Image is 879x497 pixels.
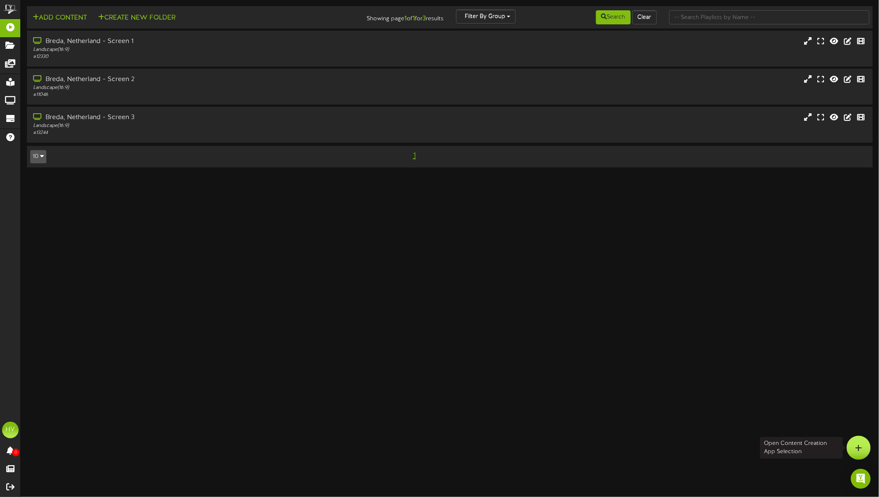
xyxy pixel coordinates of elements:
[33,122,373,129] div: Landscape ( 16:9 )
[2,422,19,438] div: HV
[33,84,373,91] div: Landscape ( 16:9 )
[33,37,373,46] div: Breda, Netherland - Screen 1
[33,53,373,60] div: # 12330
[33,91,373,98] div: # 11046
[411,151,418,160] span: 1
[30,150,46,163] button: 10
[456,10,516,24] button: Filter By Group
[404,15,407,22] strong: 1
[30,13,89,23] button: Add Content
[851,469,871,489] div: Open Intercom Messenger
[12,449,19,456] span: 0
[308,10,450,24] div: Showing page of for results
[632,10,657,24] button: Clear
[669,10,870,24] input: -- Search Playlists by Name --
[33,75,373,84] div: Breda, Netherland - Screen 2
[413,15,415,22] strong: 1
[33,113,373,122] div: Breda, Netherland - Screen 3
[596,10,631,24] button: Search
[33,129,373,136] div: # 13244
[96,13,178,23] button: Create New Folder
[423,15,426,22] strong: 3
[33,46,373,53] div: Landscape ( 16:9 )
